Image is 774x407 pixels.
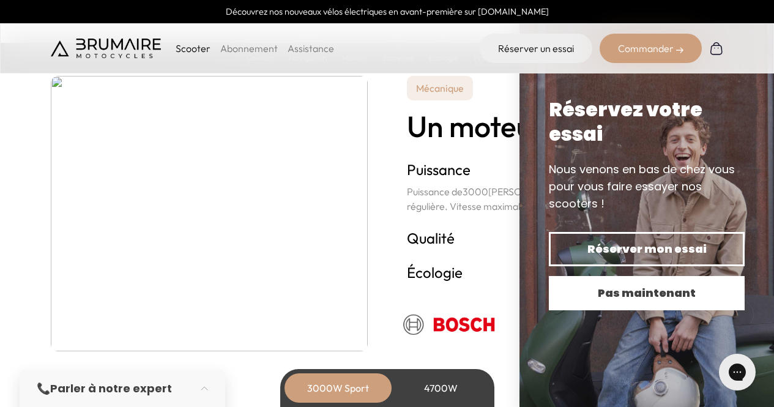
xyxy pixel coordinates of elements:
iframe: Gorgias live chat messenger [713,349,762,395]
div: 3000W Sport [289,373,387,403]
h2: Un moteur propre. [407,110,724,143]
span: 3000 [463,185,488,198]
img: Logo Bosch [392,299,508,348]
img: Panier [709,41,724,56]
img: DSC09594.jpg [51,76,368,351]
div: 4700W [392,373,490,403]
p: Scooter [176,41,210,56]
p: Mécanique [407,76,473,100]
h3: Écologie [407,263,724,282]
a: Assistance [288,42,334,54]
a: Abonnement [220,42,278,54]
h3: Qualité [407,228,724,248]
img: Brumaire Motocycles [51,39,161,58]
img: right-arrow-2.png [676,47,683,54]
a: Réserver un essai [480,34,592,63]
p: Puissance de [PERSON_NAME] assurant une utilisation fluide et régulière. Vitesse maximale de km/h . [407,184,724,214]
div: Commander [600,34,702,63]
h3: Puissance [407,160,724,179]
